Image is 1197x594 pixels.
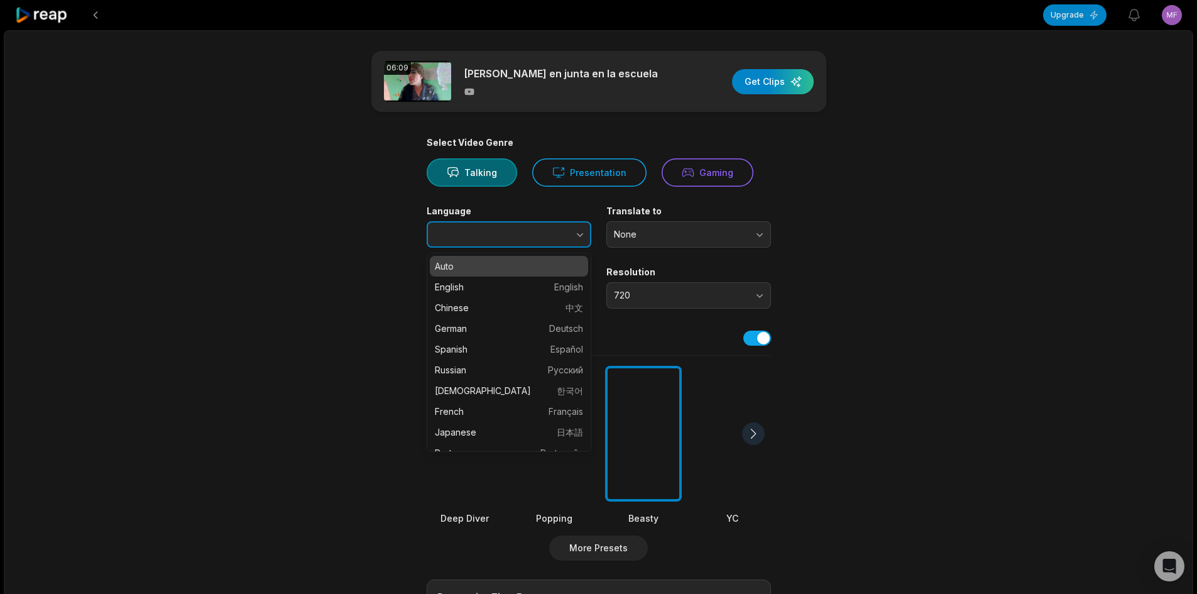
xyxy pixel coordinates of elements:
[549,322,583,335] span: Deutsch
[435,426,583,439] p: Japanese
[435,280,583,294] p: English
[435,322,583,335] p: German
[532,158,647,187] button: Presentation
[732,69,814,94] button: Get Clips
[427,206,591,217] label: Language
[554,280,583,294] span: English
[662,158,753,187] button: Gaming
[435,363,583,377] p: Russian
[435,301,583,314] p: Chinese
[606,267,771,278] label: Resolution
[516,512,593,525] div: Popping
[549,536,648,561] button: More Presets
[606,282,771,309] button: 720
[540,446,583,459] span: Português
[605,512,682,525] div: Beasty
[435,405,583,418] p: French
[614,229,746,240] span: None
[606,206,771,217] label: Translate to
[1043,4,1107,26] button: Upgrade
[548,363,583,377] span: Русский
[606,221,771,248] button: None
[435,343,583,356] p: Spanish
[614,290,746,301] span: 720
[557,426,583,439] span: 日本語
[557,384,583,397] span: 한국어
[464,66,658,81] p: [PERSON_NAME] en junta en la escuela
[427,512,503,525] div: Deep Diver
[435,446,583,459] p: Portuguese
[566,301,583,314] span: 中文
[550,343,583,356] span: Español
[549,405,583,418] span: Français
[435,260,583,273] p: Auto
[1154,551,1184,581] div: Open Intercom Messenger
[694,512,771,525] div: YC
[427,158,517,187] button: Talking
[384,61,411,75] div: 06:09
[435,384,583,397] p: [DEMOGRAPHIC_DATA]
[427,137,771,148] div: Select Video Genre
